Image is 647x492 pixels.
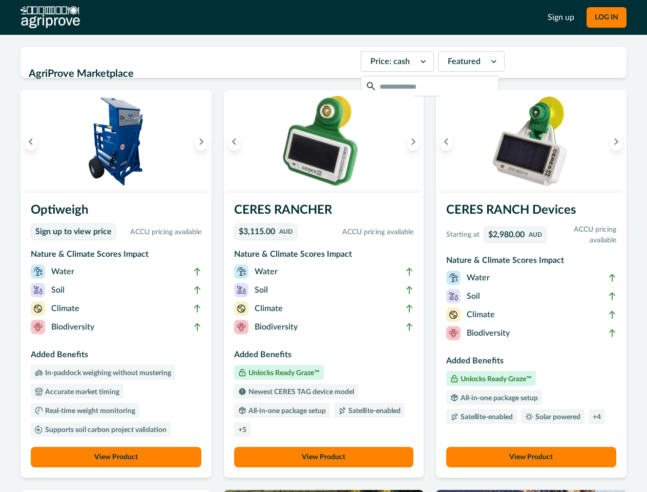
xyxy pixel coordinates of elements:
[238,426,246,434] p: + 5
[467,309,495,321] p: Climate
[234,248,413,264] h3: Nature & Climate Scores Impact
[228,132,240,151] button: Previous image
[31,447,201,467] button: View Product
[346,407,401,415] p: Satellite-enabled
[548,11,574,24] a: Sign up
[234,348,413,365] h3: Added Benefits
[458,376,532,383] p: Unlocks Ready Graze™
[488,231,525,239] p: $2,980.00
[31,201,201,223] h3: Optiweigh
[446,254,617,271] h3: Nature & Climate Scores Impact
[25,132,37,151] button: Previous image
[195,132,207,151] button: Next image
[458,414,513,421] p: Satellite-enabled
[31,223,116,240] a: Sign up to view price
[20,90,212,193] img: An Optiweigh unit
[51,302,79,315] p: Climate
[246,370,320,377] p: Unlocks Ready Graze™
[467,290,480,302] p: Soil
[551,224,617,246] p: ACCU pricing available
[29,64,354,84] h2: AgriProve Marketplace
[458,395,538,402] p: All-in-one package setup
[120,227,201,238] p: ACCU pricing available
[446,201,617,223] h3: CERES RANCH Devices
[51,265,74,278] p: Water
[610,132,622,151] button: Next image
[31,348,201,365] h3: Added Benefits
[31,248,201,264] h3: Nature & Climate Scores Impact
[467,272,490,284] p: Water
[529,232,542,238] p: AUD
[593,414,601,421] p: + 4
[407,132,420,151] button: Next image
[440,132,452,151] button: Previous image
[467,327,510,339] p: Biodiversity
[446,355,617,371] h3: Added Benefits
[43,426,166,434] p: Supports soil carbon project validation
[239,228,275,236] p: $3,115.00
[43,370,171,377] p: In-paddock weighing without mustering
[246,388,354,396] p: Newest CERES TAG device model
[43,407,135,415] p: Real-time weight monitoring
[279,229,293,235] p: AUD
[255,302,283,315] p: Climate
[43,388,119,396] p: Accurate market timing
[255,284,268,296] p: Soil
[224,90,424,193] img: A single CERES RANCHER device
[587,7,627,28] button: LOG IN
[246,407,326,415] p: All-in-one package setup
[20,6,80,29] img: AgriProve logo
[446,230,479,240] p: Starting at
[234,201,413,223] h3: CERES RANCHER
[255,321,298,333] p: Biodiversity
[255,265,278,278] p: Water
[51,284,65,296] p: Soil
[35,227,112,237] p: Sign up to view price
[533,414,580,421] p: Solar powered
[436,90,627,193] img: A single CERES RANCH device
[446,447,617,467] button: View Product
[51,321,94,333] p: Biodiversity
[234,447,413,467] button: View Product
[301,227,413,238] p: ACCU pricing available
